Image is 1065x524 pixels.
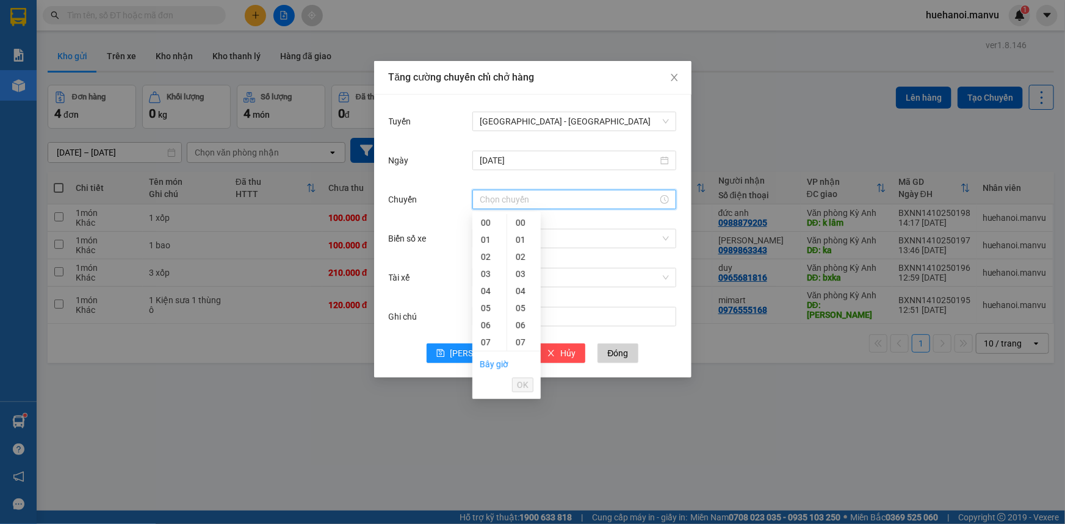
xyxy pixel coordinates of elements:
[389,156,415,165] label: Ngày
[472,248,507,265] div: 02
[389,273,416,282] label: Tài xế
[537,343,585,363] button: closeHủy
[389,71,677,84] div: Tăng cường chuyến chỉ chở hàng
[389,117,417,126] label: Tuyến
[389,195,424,204] label: Chuyến
[6,90,136,107] li: In ngày: 14:17 14/10
[480,193,658,206] input: Chuyến
[507,214,541,231] div: 00
[450,346,515,360] span: [PERSON_NAME]
[472,231,507,248] div: 01
[507,248,541,265] div: 02
[507,265,541,282] div: 03
[507,231,541,248] div: 01
[480,229,660,248] input: Biển số xe
[472,265,507,282] div: 03
[560,346,576,360] span: Hủy
[480,112,669,131] span: Hà Nội - Kỳ Anh
[547,349,555,359] span: close
[657,61,691,95] button: Close
[507,317,541,334] div: 06
[597,343,638,363] button: Đóng
[436,349,445,359] span: save
[389,312,424,321] label: Ghi chú
[507,282,541,300] div: 04
[472,300,507,317] div: 05
[472,317,507,334] div: 06
[480,268,660,287] input: Tài xế
[507,300,541,317] div: 05
[480,154,658,167] input: Ngày
[472,307,676,326] input: Ghi chú
[6,73,136,90] li: [PERSON_NAME]
[472,282,507,300] div: 04
[607,346,628,360] span: Đóng
[512,378,533,392] button: OK
[472,334,507,351] div: 07
[670,73,679,82] span: close
[472,214,507,231] div: 00
[507,334,541,351] div: 07
[480,359,508,369] a: Bây giờ
[427,343,525,363] button: save[PERSON_NAME]
[389,234,433,243] label: Biển số xe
